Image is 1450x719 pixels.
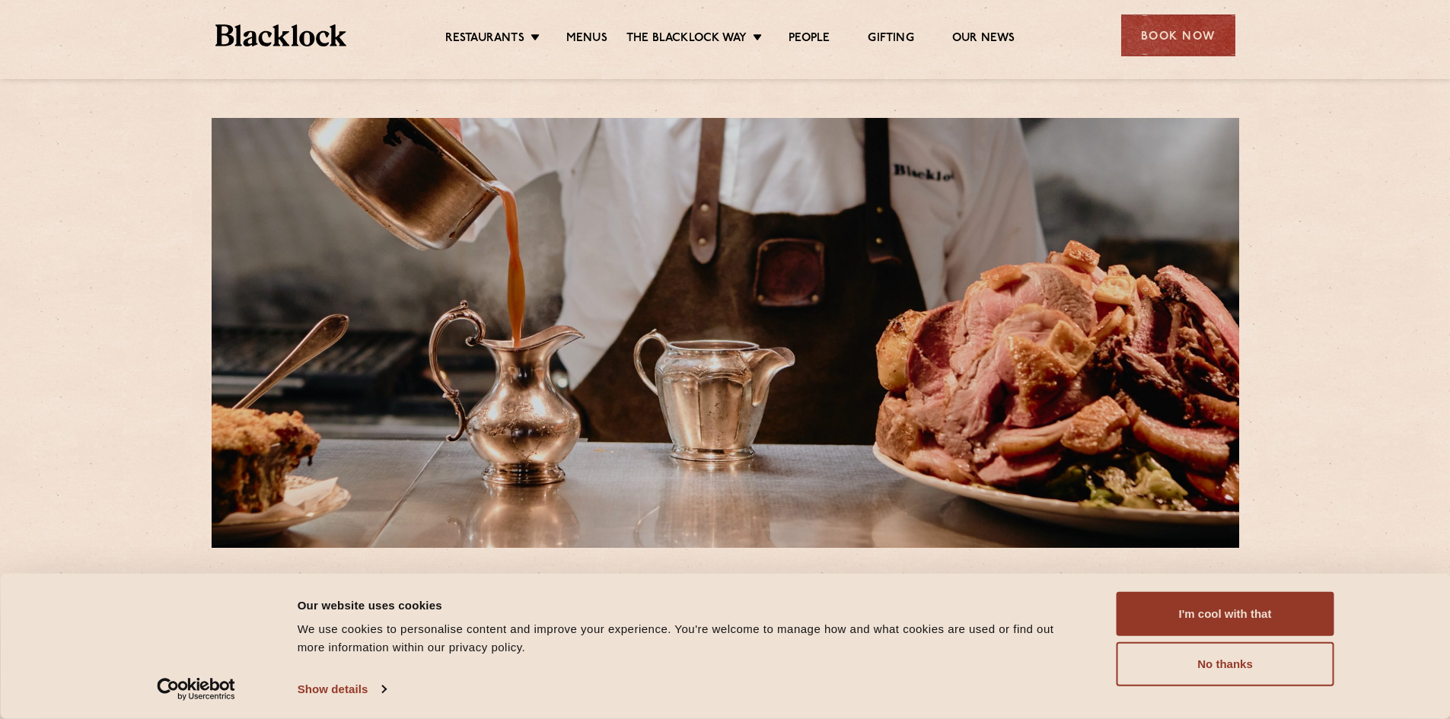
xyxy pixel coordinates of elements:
[868,31,913,48] a: Gifting
[129,678,263,701] a: Usercentrics Cookiebot - opens in a new window
[215,24,347,46] img: BL_Textured_Logo-footer-cropped.svg
[626,31,747,48] a: The Blacklock Way
[566,31,607,48] a: Menus
[1117,592,1334,636] button: I'm cool with that
[1117,642,1334,686] button: No thanks
[952,31,1015,48] a: Our News
[1121,14,1235,56] div: Book Now
[298,620,1082,657] div: We use cookies to personalise content and improve your experience. You're welcome to manage how a...
[789,31,830,48] a: People
[298,678,386,701] a: Show details
[445,31,524,48] a: Restaurants
[298,596,1082,614] div: Our website uses cookies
